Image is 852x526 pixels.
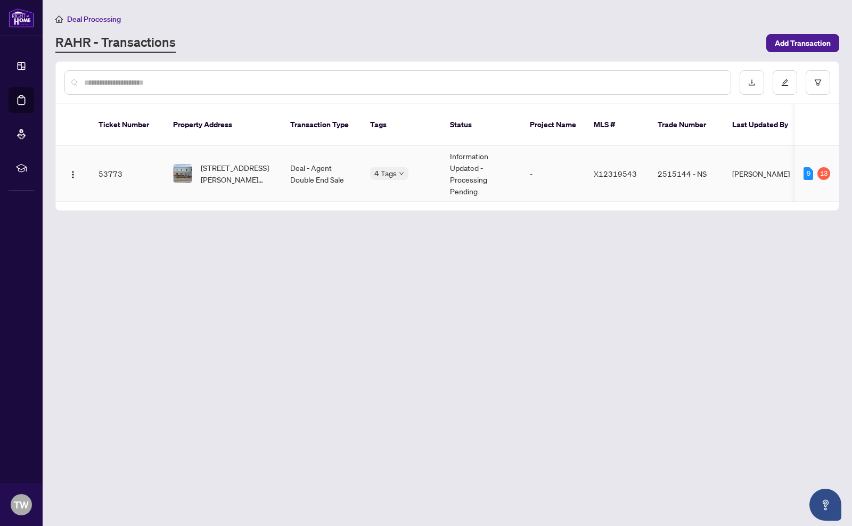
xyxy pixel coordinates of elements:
[55,34,176,53] a: RAHR - Transactions
[90,146,165,202] td: 53773
[362,104,441,146] th: Tags
[201,162,273,185] span: [STREET_ADDRESS][PERSON_NAME][PERSON_NAME]
[9,8,34,28] img: logo
[817,167,830,180] div: 13
[521,104,585,146] th: Project Name
[773,70,797,95] button: edit
[814,79,822,86] span: filter
[740,70,764,95] button: download
[374,167,397,179] span: 4 Tags
[775,35,831,52] span: Add Transaction
[282,146,362,202] td: Deal - Agent Double End Sale
[165,104,282,146] th: Property Address
[399,171,404,176] span: down
[282,104,362,146] th: Transaction Type
[14,497,29,512] span: TW
[748,79,756,86] span: download
[724,146,804,202] td: [PERSON_NAME]
[64,165,81,182] button: Logo
[174,165,192,183] img: thumbnail-img
[649,104,724,146] th: Trade Number
[781,79,789,86] span: edit
[809,489,841,521] button: Open asap
[90,104,165,146] th: Ticket Number
[441,104,521,146] th: Status
[585,104,649,146] th: MLS #
[69,170,77,179] img: Logo
[67,14,121,24] span: Deal Processing
[766,34,839,52] button: Add Transaction
[441,146,521,202] td: Information Updated - Processing Pending
[55,15,63,23] span: home
[804,167,813,180] div: 9
[649,146,724,202] td: 2515144 - NS
[521,146,585,202] td: -
[806,70,830,95] button: filter
[594,169,637,178] span: X12319543
[724,104,804,146] th: Last Updated By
